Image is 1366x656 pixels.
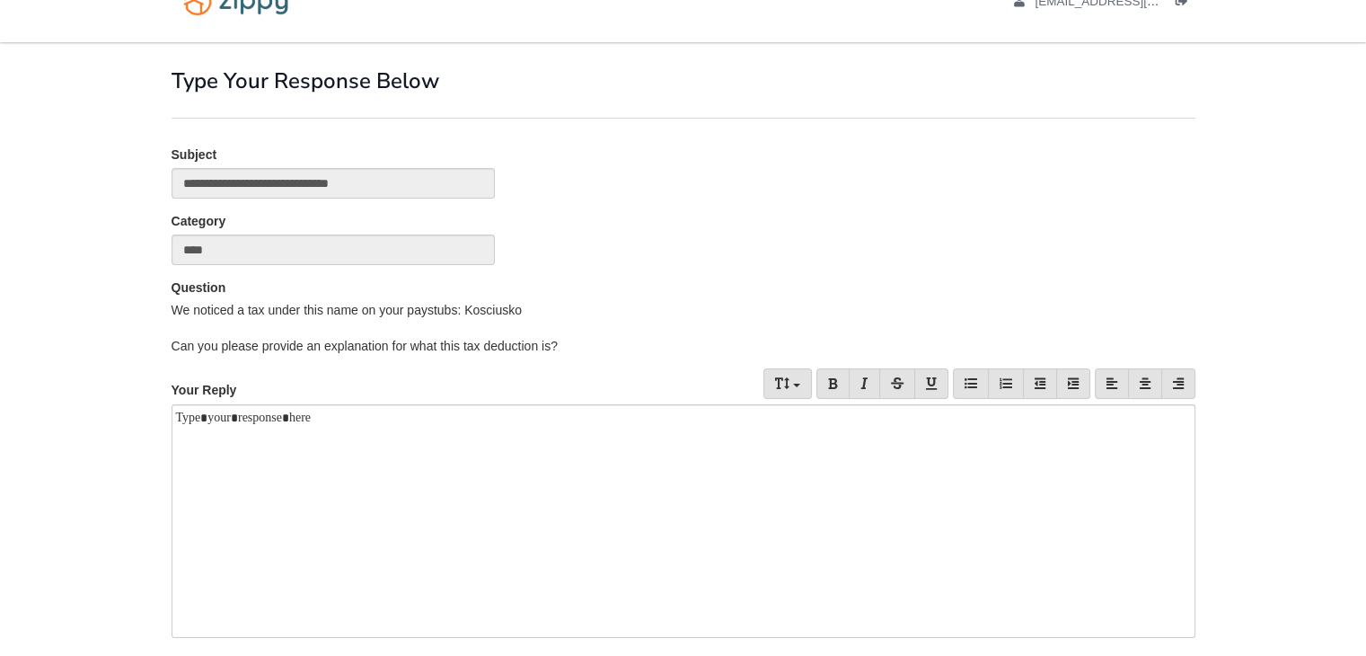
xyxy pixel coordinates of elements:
label: Subject [172,146,217,164]
a: Reduce indent (Shift+Tab) [1023,368,1057,399]
a: Indent (Tab) [1056,368,1090,399]
a: Bullet list [953,368,989,399]
a: Align Right (Ctrl/Cmd+R) [1161,368,1195,399]
a: Bold (Ctrl/Cmd+B) [816,368,850,399]
a: Italic (Ctrl/Cmd+I) [849,368,880,399]
h1: Type Your Response Below [172,69,1195,93]
a: Number list [988,368,1024,399]
a: Align Left (Ctrl/Cmd+L) [1095,368,1129,399]
label: Question [172,279,226,297]
label: Your Reply [172,368,237,399]
label: Category [172,212,226,230]
a: Center (Ctrl/Cmd+E) [1128,368,1162,399]
a: Underline [914,368,948,399]
div: We noticed a tax under this name on your paystubs: Kosciusko [172,301,1195,355]
a: Font Size [763,368,812,399]
a: Strikethrough [879,368,915,399]
div: Can you please provide an explanation for what this tax deduction is? [172,337,1195,355]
